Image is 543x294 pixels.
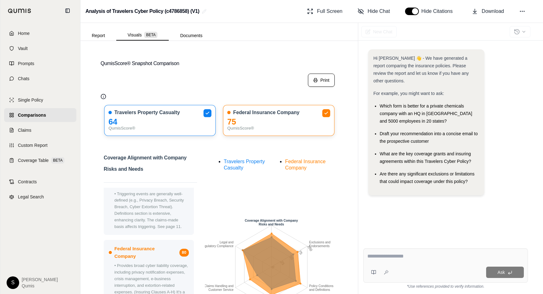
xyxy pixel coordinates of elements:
div: 75 [227,119,330,125]
tspan: Customer Service [208,288,233,292]
div: S [7,276,19,289]
span: BETA [144,32,157,38]
p: • Triggering events are generally well-defined (e.g., Privacy Breach, Security Breach, Cyber Exto... [114,191,189,230]
span: BETA [51,157,64,164]
button: Collapse sidebar [63,6,73,16]
button: Download [469,5,507,18]
span: 80 [179,249,189,257]
img: Qumis Logo [8,8,31,13]
h2: Analysis of Travelers Cyber Policy (c4786858) (V1) [85,6,199,17]
button: Visuals [116,30,169,41]
span: Vault [18,45,28,52]
button: QumisScore® Snapshot Comparison [101,53,338,74]
a: Chats [4,72,76,86]
span: Claims [18,127,31,133]
tspan: and Definitions [309,288,330,292]
a: Home [4,26,76,40]
span: Federal Insurance Company [114,245,177,260]
a: Contracts [4,175,76,189]
a: Single Policy [4,93,76,107]
a: Comparisons [4,108,76,122]
span: Legal Search [18,194,44,200]
tspan: Regulatory Compliance [201,245,234,248]
span: Draft your recommendation into a concise email to the prospective customer [380,131,478,144]
span: Prompts [18,60,34,67]
tspan: Exclusions and [309,241,331,244]
button: Report [80,31,116,41]
a: Custom Report [4,138,76,152]
div: *Use references provided to verify information. [363,283,528,289]
a: Prompts [4,57,76,70]
span: What are the key coverage grants and insuring agreements within this Travelers Cyber Policy? [380,151,471,164]
h2: Coverage Alignment with Company Risks and Needs [104,152,197,179]
span: Are there any significant exclusions or limitations that could impact coverage under this policy? [380,171,474,184]
a: Claims [4,123,76,137]
span: Coverage Table [18,157,49,164]
span: Comparisons [18,112,46,118]
a: Legal Search [4,190,76,204]
span: [PERSON_NAME] [22,276,58,283]
tspan: Coverage Alignment with Company [245,219,298,222]
button: Full Screen [304,5,345,18]
span: Contracts [18,179,37,185]
span: Download [482,8,504,15]
tspan: Risks and Needs [259,223,284,226]
span: Chats [18,75,30,82]
span: Travelers Property Casualty [224,159,265,170]
span: Federal Insurance Company [285,159,326,170]
tspan: 75 [298,250,304,255]
div: 64 [108,119,211,125]
span: Full Screen [317,8,343,15]
span: Custom Report [18,142,47,148]
button: Ask [486,267,524,278]
tspan: Policy Conditions [309,285,333,288]
span: For example, you might want to ask: [373,91,444,96]
span: Which form is better for a private chemicals company with an HQ in [GEOGRAPHIC_DATA] and 5000 emp... [380,103,472,124]
span: Single Policy [18,97,43,103]
span: Federal Insurance Company [233,109,299,116]
span: Ask [497,270,505,275]
button: Print [308,74,335,87]
button: Hide Chat [355,5,392,18]
a: Coverage TableBETA [4,153,76,167]
tspan: 100 [307,245,313,252]
button: Qumis Score Info [101,94,106,99]
div: QumisScore® [108,125,211,132]
tspan: Endorsements [309,245,330,248]
span: Qumis [22,283,58,289]
div: QumisScore® [227,125,330,132]
span: Hi [PERSON_NAME] 👋 - We have generated a report comparing the insurance policies. Please review t... [373,56,469,83]
span: Hide Citations [421,8,457,15]
span: Home [18,30,30,36]
tspan: Legal and [220,241,233,244]
span: Hide Chat [368,8,390,15]
button: Documents [169,31,214,41]
tspan: Claims Handling and [204,285,233,288]
a: Vault [4,42,76,55]
span: Travelers Property Casualty [114,109,180,116]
